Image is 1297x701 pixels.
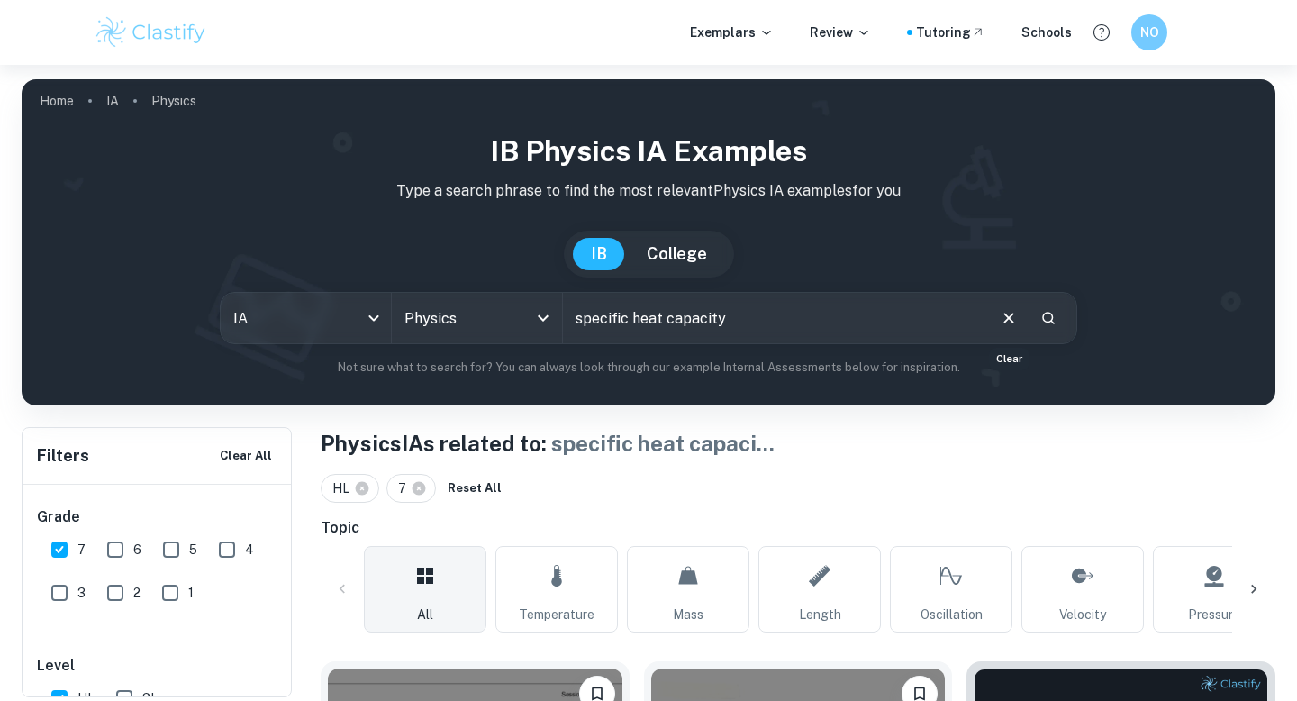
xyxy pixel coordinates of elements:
span: 4 [245,540,254,560]
span: Length [799,605,841,624]
span: Mass [673,605,703,624]
div: 7 [386,474,436,503]
span: 7 [77,540,86,560]
span: 5 [189,540,197,560]
h1: IB Physics IA examples [36,130,1261,173]
button: Clear [992,301,1026,335]
h6: Filters [37,443,89,469]
p: Review [810,23,871,42]
button: Search [1033,303,1064,333]
p: Type a search phrase to find the most relevant Physics IA examples for you [36,180,1261,202]
div: Clear [989,348,1029,370]
p: Exemplars [690,23,774,42]
span: Temperature [519,605,594,624]
span: 7 [398,478,414,498]
img: profile cover [22,79,1275,405]
span: Oscillation [921,605,983,624]
span: Velocity [1059,605,1106,624]
input: E.g. harmonic motion analysis, light diffraction experiments, sliding objects down a ramp... [563,293,984,343]
button: College [629,238,725,270]
button: Reset All [443,475,506,502]
span: HL [332,478,358,498]
span: specific heat capaci ... [551,431,775,456]
a: IA [106,88,119,114]
h6: Level [37,655,278,677]
div: HL [321,474,379,503]
h6: NO [1139,23,1160,42]
button: IB [573,238,625,270]
p: Physics [151,91,196,111]
button: NO [1131,14,1167,50]
a: Tutoring [916,23,985,42]
a: Home [40,88,74,114]
span: 1 [188,583,194,603]
p: Not sure what to search for? You can always look through our example Internal Assessments below f... [36,359,1261,377]
span: 6 [133,540,141,560]
span: Pressure [1188,605,1240,624]
span: All [417,605,433,624]
a: Schools [1021,23,1072,42]
div: IA [221,293,391,343]
button: Open [531,305,556,331]
button: Clear All [215,442,277,469]
h6: Grade [37,506,278,528]
img: Clastify logo [94,14,208,50]
h6: Topic [321,517,1275,539]
span: 3 [77,583,86,603]
span: 2 [133,583,141,603]
h1: Physics IAs related to: [321,427,1275,460]
button: Help and Feedback [1086,17,1117,48]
